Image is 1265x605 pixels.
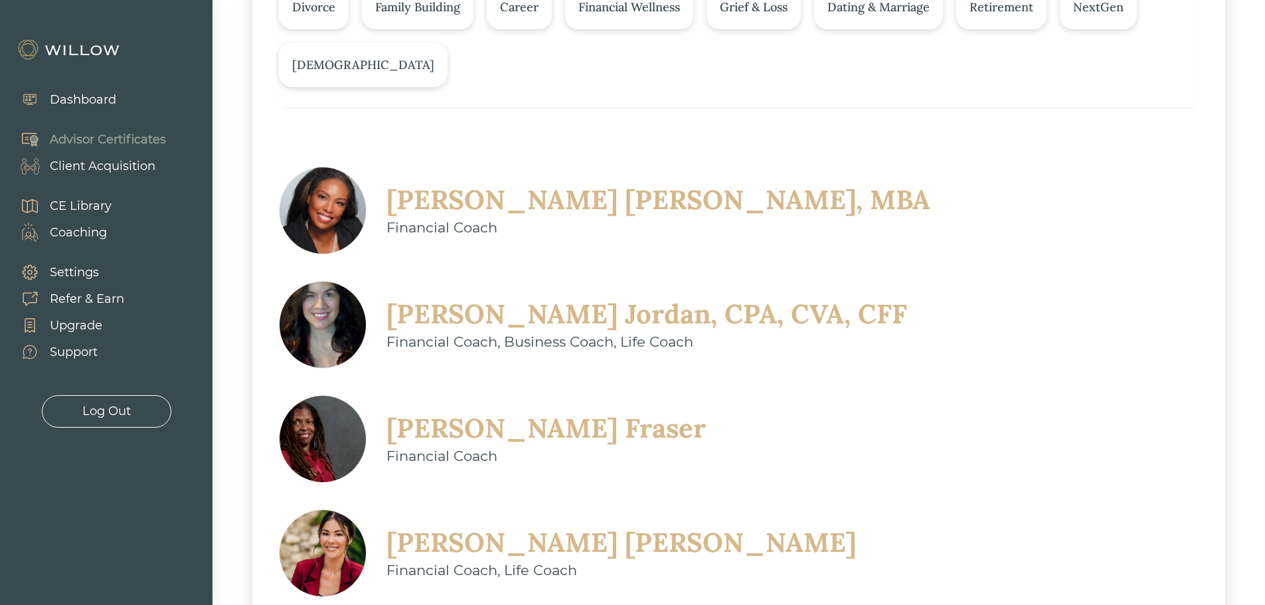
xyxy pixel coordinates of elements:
a: Settings [7,259,124,286]
div: Support [50,343,98,361]
a: Refer & Earn [7,286,124,312]
a: [PERSON_NAME] FraserFinancial Coach [279,395,706,483]
a: [PERSON_NAME] Jordan, CPA, CVA, CFFFinancial Coach, Business Coach, Life Coach [279,281,907,369]
div: [PERSON_NAME] [PERSON_NAME] [386,525,856,560]
div: Financial Coach, Life Coach [386,560,856,581]
div: Advisor Certificates [50,131,166,149]
div: Upgrade [50,317,102,335]
div: Coaching [50,224,107,242]
div: Dashboard [50,91,116,109]
div: Client Acquisition [50,157,155,175]
a: Client Acquisition [7,153,166,179]
div: Refer & Earn [50,290,124,308]
div: [PERSON_NAME] Fraser [386,411,706,446]
a: Advisor Certificates [7,126,166,153]
div: CE Library [50,197,112,215]
img: Willow [17,39,123,60]
div: [DEMOGRAPHIC_DATA] [292,56,434,74]
a: [PERSON_NAME] [PERSON_NAME]Financial Coach, Life Coach [279,509,856,597]
div: [PERSON_NAME] Jordan, CPA, CVA, CFF [386,297,907,331]
div: Log Out [82,402,131,420]
div: Settings [50,264,99,282]
div: Financial Coach, Business Coach, Life Coach [386,331,907,353]
a: CE Library [7,193,112,219]
div: [PERSON_NAME] [PERSON_NAME], MBA [386,183,930,217]
a: Coaching [7,219,112,246]
a: Dashboard [7,86,116,113]
div: Financial Coach [386,446,706,467]
a: Upgrade [7,312,124,339]
a: [PERSON_NAME] [PERSON_NAME], MBAFinancial Coach [279,167,930,254]
div: Financial Coach [386,217,930,238]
